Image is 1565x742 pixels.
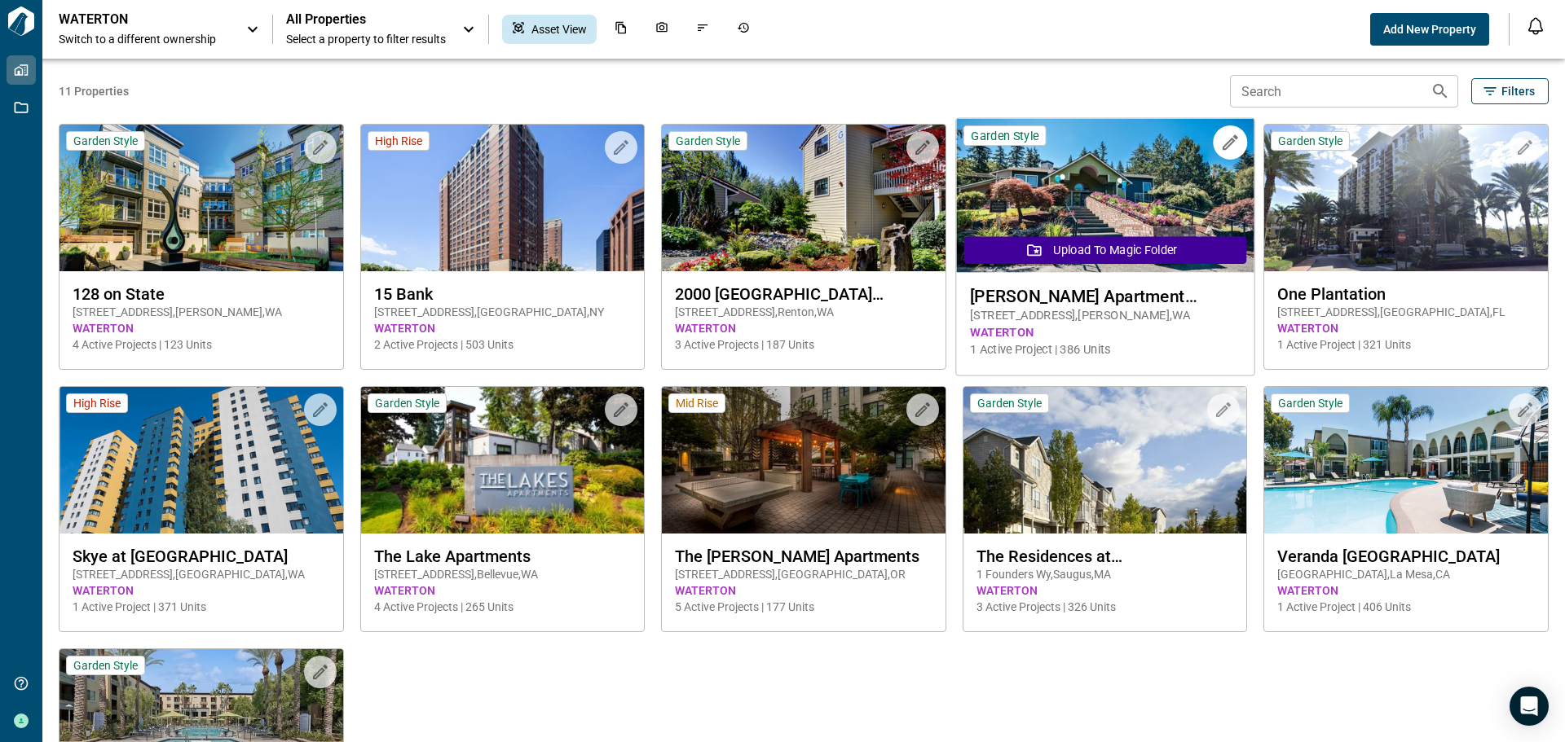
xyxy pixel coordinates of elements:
[675,284,932,304] span: 2000 [GEOGRAPHIC_DATA][US_STATE] Apartments
[686,15,719,44] div: Issues & Info
[1277,320,1535,336] span: WATERTON
[1471,78,1549,104] button: Filters
[970,286,1240,306] span: [PERSON_NAME] Apartment Homes
[73,658,138,673] span: Garden Style
[1277,566,1535,582] span: [GEOGRAPHIC_DATA] , La Mesa , CA
[73,599,330,615] span: 1 Active Project | 371 Units
[1264,125,1548,271] img: property-asset
[963,387,1247,533] img: property-asset
[73,566,330,582] span: [STREET_ADDRESS] , [GEOGRAPHIC_DATA] , WA
[970,307,1240,324] span: [STREET_ADDRESS] , [PERSON_NAME] , WA
[976,599,1234,615] span: 3 Active Projects | 326 Units
[361,387,645,533] img: property-asset
[374,320,632,336] span: WATERTON
[374,547,632,566] span: The Lake Apartments
[374,566,632,582] span: [STREET_ADDRESS] , Bellevue , WA
[1277,547,1535,566] span: Veranda [GEOGRAPHIC_DATA]
[1277,284,1535,304] span: One Plantation
[361,125,645,271] img: property-asset
[675,566,932,582] span: [STREET_ADDRESS] , [GEOGRAPHIC_DATA] , OR
[1278,134,1342,148] span: Garden Style
[73,284,330,304] span: 128 on State
[73,396,121,411] span: High Rise
[374,599,632,615] span: 4 Active Projects | 265 Units
[73,304,330,320] span: [STREET_ADDRESS] , [PERSON_NAME] , WA
[59,11,205,28] p: WATERTON
[977,396,1042,411] span: Garden Style
[286,11,446,28] span: All Properties
[374,304,632,320] span: [STREET_ADDRESS] , [GEOGRAPHIC_DATA] , NY
[1277,582,1535,599] span: WATERTON
[662,387,946,533] img: property-asset
[374,336,632,353] span: 2 Active Projects | 503 Units
[662,125,946,271] img: property-asset
[1277,599,1535,615] span: 1 Active Project | 406 Units
[956,119,1254,273] img: property-asset
[375,396,439,411] span: Garden Style
[1264,387,1548,533] img: property-asset
[1523,13,1549,39] button: Open notification feed
[964,236,1246,264] button: Upload to Magic Folder
[605,15,637,44] div: Documents
[976,547,1234,566] span: The Residences at [PERSON_NAME][GEOGRAPHIC_DATA]
[1277,336,1535,353] span: 1 Active Project | 321 Units
[727,15,760,44] div: Job History
[59,83,1223,99] span: 11 Properties
[60,387,343,533] img: property-asset
[73,134,138,148] span: Garden Style
[676,396,718,411] span: Mid Rise
[675,336,932,353] span: 3 Active Projects | 187 Units
[971,128,1038,143] span: Garden Style
[73,320,330,336] span: WATERTON
[675,582,932,599] span: WATERTON
[1501,83,1535,99] span: Filters
[73,582,330,599] span: WATERTON
[976,566,1234,582] span: 1 Founders Wy , Saugus , MA
[60,125,343,271] img: property-asset
[73,547,330,566] span: Skye at [GEOGRAPHIC_DATA]
[502,15,597,44] div: Asset View
[374,284,632,304] span: 15 Bank
[286,31,446,47] span: Select a property to filter results
[646,15,678,44] div: Photos
[1370,13,1489,46] button: Add New Property
[1383,21,1476,37] span: Add New Property
[1510,687,1549,726] div: Open Intercom Messenger
[531,21,587,37] span: Asset View
[970,324,1240,341] span: WATERTON
[1278,396,1342,411] span: Garden Style
[374,582,632,599] span: WATERTON
[976,582,1234,599] span: WATERTON
[675,599,932,615] span: 5 Active Projects | 177 Units
[1277,304,1535,320] span: [STREET_ADDRESS] , [GEOGRAPHIC_DATA] , FL
[375,134,422,148] span: High Rise
[675,320,932,336] span: WATERTON
[675,304,932,320] span: [STREET_ADDRESS] , Renton , WA
[970,341,1240,358] span: 1 Active Project | 386 Units
[59,31,230,47] span: Switch to a different ownership
[73,336,330,353] span: 4 Active Projects | 123 Units
[1424,75,1457,108] button: Search properties
[676,134,740,148] span: Garden Style
[675,547,932,566] span: The [PERSON_NAME] Apartments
